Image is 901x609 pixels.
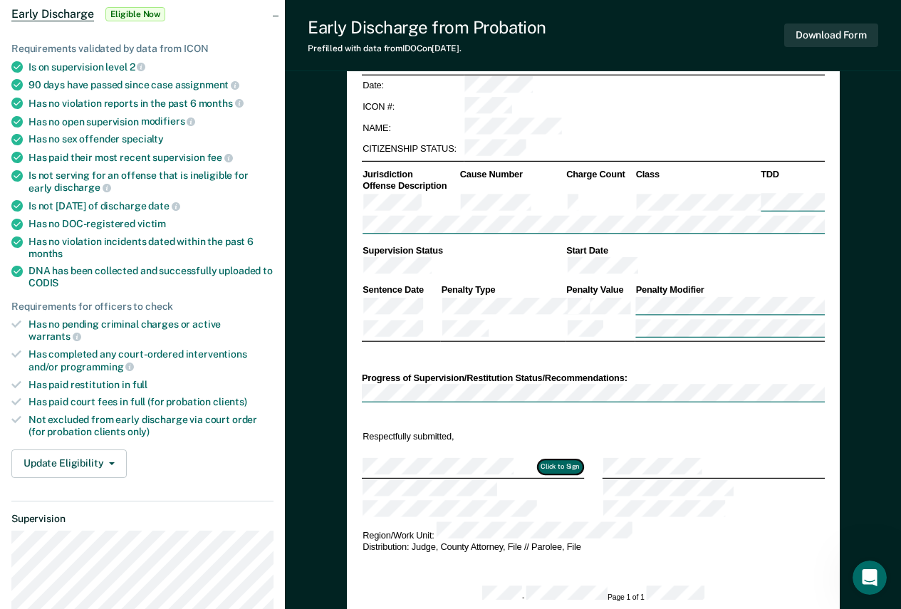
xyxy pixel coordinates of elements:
th: Jurisdiction [361,169,459,181]
span: months [199,98,244,109]
div: Has completed any court-ordered interventions and/or [28,348,274,373]
span: months [28,248,63,259]
div: Requirements validated by data from ICON [11,43,274,55]
span: date [148,200,179,212]
div: Has no open supervision [28,115,274,128]
td: NAME: [361,118,463,139]
th: Penalty Type [440,284,566,296]
div: Requirements for officers to check [11,301,274,313]
td: ICON #: [361,96,463,118]
td: Region/Work Unit: Distribution: Judge, County Attorney, File // Parolee, File [361,521,824,553]
div: Is on supervision level [28,61,274,73]
th: Penalty Value [565,284,634,296]
div: Has no violation reports in the past 6 [28,97,274,110]
div: - Page 1 of 1 [482,586,704,603]
span: modifiers [141,115,196,127]
th: Penalty Modifier [635,284,825,296]
span: clients) [213,396,247,407]
div: Is not [DATE] of discharge [28,199,274,212]
span: programming [61,361,134,373]
div: Progress of Supervision/Restitution Status/Recommendations: [361,372,824,384]
div: Has paid restitution in [28,379,274,391]
div: DNA has been collected and successfully uploaded to [28,265,274,289]
th: Class [635,169,760,181]
div: Has no sex offender [28,133,274,145]
span: victim [137,218,166,229]
th: TDD [759,169,824,181]
div: Is not serving for an offense that is ineligible for early [28,170,274,194]
div: Has paid their most recent supervision [28,151,274,164]
th: Cause Number [459,169,565,181]
th: Offense Description [361,180,459,192]
div: Prefilled with data from IDOC on [DATE] . [308,43,546,53]
td: Respectfully submitted, [361,430,583,443]
div: Has no violation incidents dated within the past 6 [28,236,274,260]
span: CODIS [28,277,58,288]
span: full [132,379,147,390]
span: discharge [54,182,111,193]
div: Not excluded from early discharge via court order (for probation clients [28,414,274,438]
span: only) [127,426,150,437]
span: fee [207,152,233,163]
th: Sentence Date [361,284,440,296]
span: specialty [122,133,164,145]
div: Early Discharge from Probation [308,17,546,38]
div: Has no pending criminal charges or active [28,318,274,343]
button: Update Eligibility [11,449,127,478]
div: 90 days have passed since case [28,78,274,91]
iframe: Intercom live chat [853,561,887,595]
th: Start Date [565,244,824,256]
button: Click to Sign [537,460,583,474]
dt: Supervision [11,513,274,525]
span: assignment [175,79,239,90]
div: Has paid court fees in full (for probation [28,396,274,408]
span: Eligible Now [105,7,166,21]
span: Early Discharge [11,7,94,21]
th: Supervision Status [361,244,565,256]
div: Has no DOC-registered [28,218,274,230]
th: Charge Count [565,169,634,181]
button: Download Form [784,24,878,47]
span: 2 [130,61,146,73]
td: Date: [361,75,463,96]
td: CITIZENSHIP STATUS: [361,138,463,160]
span: warrants [28,330,81,342]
